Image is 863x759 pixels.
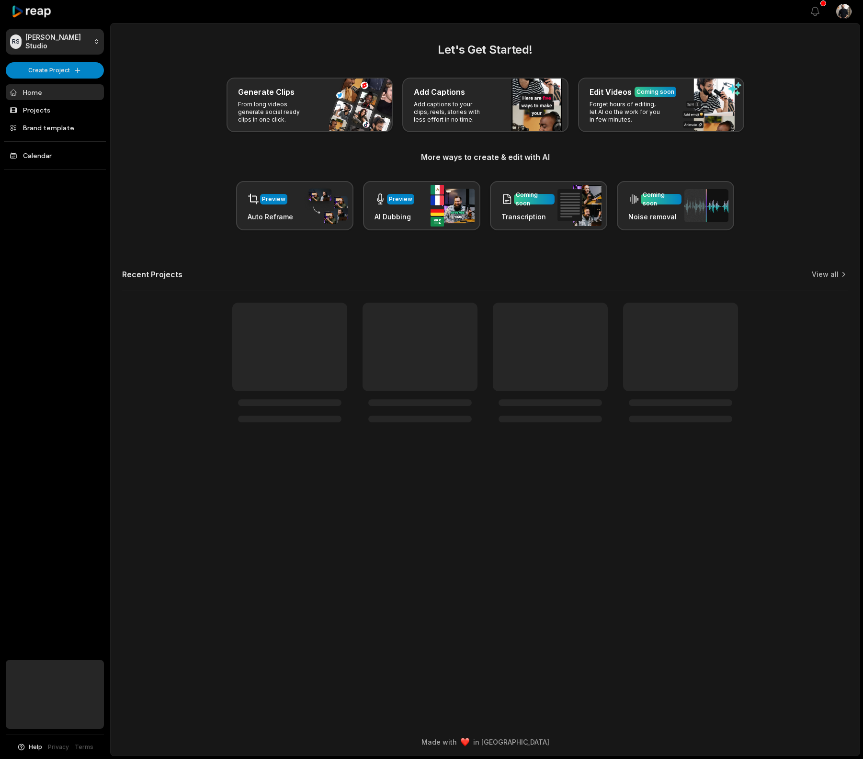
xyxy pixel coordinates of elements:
[414,101,488,124] p: Add captions to your clips, reels, stories with less effort in no time.
[501,212,555,222] h3: Transcription
[262,195,285,204] div: Preview
[304,187,348,225] img: auto_reframe.png
[6,102,104,118] a: Projects
[6,120,104,136] a: Brand template
[389,195,412,204] div: Preview
[122,41,848,58] h2: Let's Get Started!
[812,270,839,279] a: View all
[238,86,295,98] h3: Generate Clips
[6,84,104,100] a: Home
[590,101,664,124] p: Forget hours of editing, let AI do the work for you in few minutes.
[122,270,182,279] h2: Recent Projects
[29,743,42,751] span: Help
[414,86,465,98] h3: Add Captions
[75,743,93,751] a: Terms
[431,185,475,227] img: ai_dubbing.png
[684,189,728,222] img: noise_removal.png
[238,101,312,124] p: From long videos generate social ready clips in one click.
[636,88,674,96] div: Coming soon
[6,62,104,79] button: Create Project
[6,147,104,163] a: Calendar
[643,191,680,208] div: Coming soon
[557,185,602,226] img: transcription.png
[17,743,42,751] button: Help
[122,151,848,163] h3: More ways to create & edit with AI
[516,191,553,208] div: Coming soon
[590,86,632,98] h3: Edit Videos
[461,738,469,747] img: heart emoji
[119,737,851,747] div: Made with in [GEOGRAPHIC_DATA]
[628,212,681,222] h3: Noise removal
[248,212,293,222] h3: Auto Reframe
[48,743,69,751] a: Privacy
[25,33,90,50] p: [PERSON_NAME] Studio
[375,212,414,222] h3: AI Dubbing
[10,34,22,49] div: RS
